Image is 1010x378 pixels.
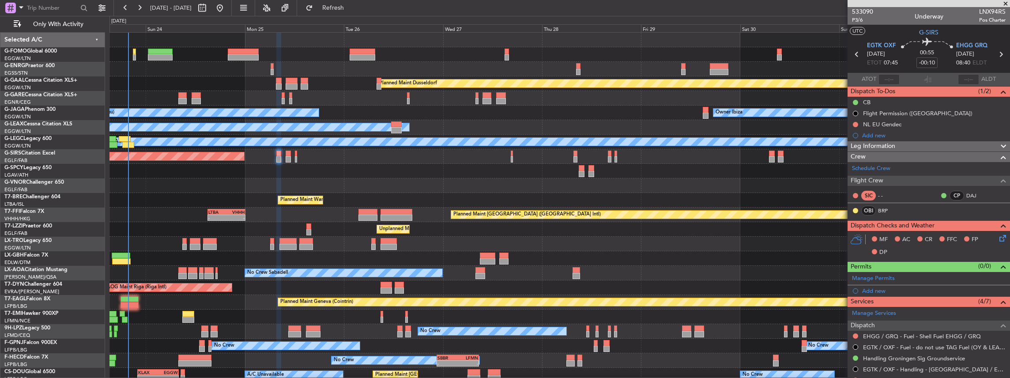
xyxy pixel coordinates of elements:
span: LNX94RS [979,7,1006,16]
a: EGGW/LTN [4,84,31,91]
div: OBI [861,206,876,215]
div: Thu 28 [542,24,641,32]
div: LFMN [458,355,478,360]
a: G-SPCYLegacy 650 [4,165,52,170]
a: EHGG / GRQ - Fuel - Shell Fuel EHGG / GRQ [863,333,981,340]
div: - - [878,192,898,200]
span: G-GARE [4,92,25,98]
span: T7-FFI [4,209,20,214]
a: EGGW/LTN [4,245,31,251]
a: EDLW/DTM [4,259,30,266]
a: G-LEGCLegacy 600 [4,136,52,141]
a: F-GPNJFalcon 900EX [4,340,57,345]
span: P3/6 [852,16,873,24]
button: Only With Activity [10,17,96,31]
span: (0/0) [978,261,991,271]
a: VHHH/HKG [4,215,30,222]
span: Only With Activity [23,21,93,27]
span: G-FOMO [4,49,27,54]
div: No Crew [808,339,829,352]
span: G-LEAX [4,121,23,127]
span: T7-BRE [4,194,23,200]
div: Planned Maint [GEOGRAPHIC_DATA] ([GEOGRAPHIC_DATA] Intl) [453,208,601,221]
a: G-VNORChallenger 650 [4,180,64,185]
div: LTBA [208,209,226,215]
a: T7-DYNChallenger 604 [4,282,62,287]
span: 07:45 [884,59,898,68]
a: T7-EMIHawker 900XP [4,311,58,316]
span: ELDT [972,59,987,68]
span: Leg Information [851,141,895,151]
span: CS-DOU [4,369,25,374]
a: G-LEAXCessna Citation XLS [4,121,72,127]
span: [DATE] [956,50,974,59]
div: No Crew [420,325,441,338]
a: T7-BREChallenger 604 [4,194,60,200]
div: Add new [862,287,1006,295]
div: CP [950,191,964,200]
span: [DATE] [867,50,885,59]
div: - [208,215,226,220]
a: 9H-LPZLegacy 500 [4,325,50,331]
a: BRP [878,207,898,215]
span: LX-TRO [4,238,23,243]
div: - [437,361,458,366]
span: T7-EAGL [4,296,26,302]
a: LFPB/LBG [4,303,27,310]
a: G-ENRGPraetor 600 [4,63,55,68]
a: LTBA/ISL [4,201,24,208]
a: EGTK / OXF - Handling - [GEOGRAPHIC_DATA] / EGLF / FAB [863,366,1006,373]
a: LX-TROLegacy 650 [4,238,52,243]
span: G-SIRS [4,151,21,156]
a: G-FOMOGlobal 6000 [4,49,57,54]
a: T7-FFIFalcon 7X [4,209,44,214]
a: CS-DOUGlobal 6500 [4,369,55,374]
a: G-JAGAPhenom 300 [4,107,56,112]
span: T7-EMI [4,311,22,316]
div: AOG Maint Riga (Riga Intl) [107,281,166,294]
span: ATOT [862,75,876,84]
span: LX-GBH [4,253,24,258]
div: Add new [862,132,1006,139]
span: F-GPNJ [4,340,23,345]
a: EGSS/STN [4,70,28,76]
span: T7-LZZI [4,223,23,229]
span: LX-AOA [4,267,25,272]
div: Sun 31 [839,24,938,32]
a: DAJ [966,192,986,200]
div: Underway [915,12,943,21]
div: Planned Maint Geneva (Cointrin) [280,295,353,309]
a: EGLF/FAB [4,157,27,164]
span: G-JAGA [4,107,25,112]
input: Trip Number [27,1,78,15]
div: Sat 30 [740,24,839,32]
div: NL EU Gendec [863,121,901,128]
span: G-GAAL [4,78,25,83]
a: LFMD/CEQ [4,332,30,339]
a: G-SIRSCitation Excel [4,151,55,156]
span: ETOT [867,59,882,68]
div: Sun 24 [146,24,245,32]
a: LFPB/LBG [4,361,27,368]
a: LX-GBHFalcon 7X [4,253,48,258]
a: EGLF/FAB [4,186,27,193]
span: 00:55 [920,49,934,57]
span: Refresh [315,5,352,11]
div: KLAX [138,370,158,375]
span: ALDT [981,75,996,84]
div: No Crew [214,339,234,352]
a: EVRA/[PERSON_NAME] [4,288,59,295]
span: FP [972,235,978,244]
span: (1/2) [978,87,991,96]
span: Permits [851,262,871,272]
a: Manage Permits [852,274,895,283]
a: [PERSON_NAME]/QSA [4,274,57,280]
span: 533090 [852,7,873,16]
span: G-ENRG [4,63,25,68]
a: F-HECDFalcon 7X [4,355,48,360]
div: SBBR [437,355,458,360]
div: Unplanned Maint [GEOGRAPHIC_DATA] ([GEOGRAPHIC_DATA]) [379,223,524,236]
span: G-SIRS [919,28,938,37]
span: Crew [851,152,866,162]
div: Tue 26 [344,24,443,32]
